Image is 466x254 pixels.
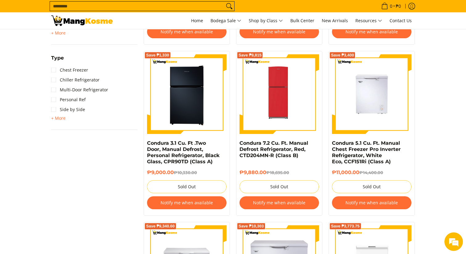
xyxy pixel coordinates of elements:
[359,170,383,175] del: ₱14,400.00
[332,196,411,209] button: Notify me when available
[147,25,227,38] button: Notify me when available
[287,12,317,29] a: Bulk Center
[332,140,401,164] a: Condura 5.1 Cu. Ft. Manual Chest Freezer Pro Inverter Refrigerator, White Eco, CCF151Ri (Class A)
[332,180,411,193] button: Sold Out
[239,196,319,209] button: Notify me when available
[389,4,393,8] span: 0
[395,4,402,8] span: ₱0
[51,56,64,65] summary: Open
[51,115,66,122] summary: Open
[332,25,411,38] button: Notify me when available
[51,65,88,75] a: Chest Freezer
[211,17,241,25] span: Bodega Sale
[101,3,116,18] div: Minimize live chat window
[188,12,206,29] a: Home
[239,140,308,158] a: Condura 7.2 Cu. Ft. Manual Defrost Refrigerator, Red, CTD204MN-R (Class B)
[331,224,360,228] span: Save ₱3,773.75
[319,12,351,29] a: New Arrivals
[13,78,108,140] span: We are offline. Please leave us a message.
[174,170,197,175] del: ₱10,330.00
[51,116,66,121] span: + More
[266,170,289,175] del: ₱18,695.00
[51,75,100,85] a: Chiller Refrigerator
[191,18,203,23] span: Home
[3,169,117,190] textarea: Type your message and click 'Submit'
[332,169,411,176] h6: ₱11,000.00
[51,56,64,60] span: Type
[147,54,227,134] img: Condura 3.1 Cu. Ft .Two Door, Manual Defrost, Personal Refrigerator, Black Glass, CPR90TD (Class A)
[51,105,85,115] a: Side by Side
[331,53,354,57] span: Save ₱3,400
[147,180,227,193] button: Sold Out
[379,3,403,10] span: •
[352,12,385,29] a: Resources
[147,169,227,176] h6: ₱9,000.00
[239,54,319,134] img: Condura 7.2 Cu. Ft. Manual Defrost Refrigerator, Red, CTD204MN-R (Class B)
[390,18,412,23] span: Contact Us
[147,140,219,164] a: Condura 3.1 Cu. Ft .Two Door, Manual Defrost, Personal Refrigerator, Black Glass, CPR90TD (Class A)
[224,2,234,11] button: Search
[51,95,86,105] a: Personal Ref
[90,190,112,198] em: Submit
[119,12,415,29] nav: Main Menu
[32,35,104,43] div: Leave a message
[386,12,415,29] a: Contact Us
[147,196,227,209] button: Notify me when available
[51,31,66,35] span: + More
[332,55,411,133] img: Condura 5.1 Cu. Ft. Manual Chest Freezer Pro Inverter Refrigerator, White Eco, CCF151Ri (Class A)
[239,53,262,57] span: Save ₱8,815
[51,29,66,37] summary: Open
[239,169,319,176] h6: ₱9,880.00
[51,15,113,26] img: Bodega Sale Refrigerator l Mang Kosme: Home Appliances Warehouse Sale
[146,224,175,228] span: Save ₱9,340.60
[246,12,286,29] a: Shop by Class
[322,18,348,23] span: New Arrivals
[239,224,264,228] span: Save ₱10,303
[239,180,319,193] button: Sold Out
[207,12,244,29] a: Bodega Sale
[290,18,314,23] span: Bulk Center
[146,53,169,57] span: Save ₱1,330
[249,17,283,25] span: Shop by Class
[355,17,382,25] span: Resources
[51,85,108,95] a: Multi-Door Refrigerator
[239,25,319,38] button: Notify me when available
